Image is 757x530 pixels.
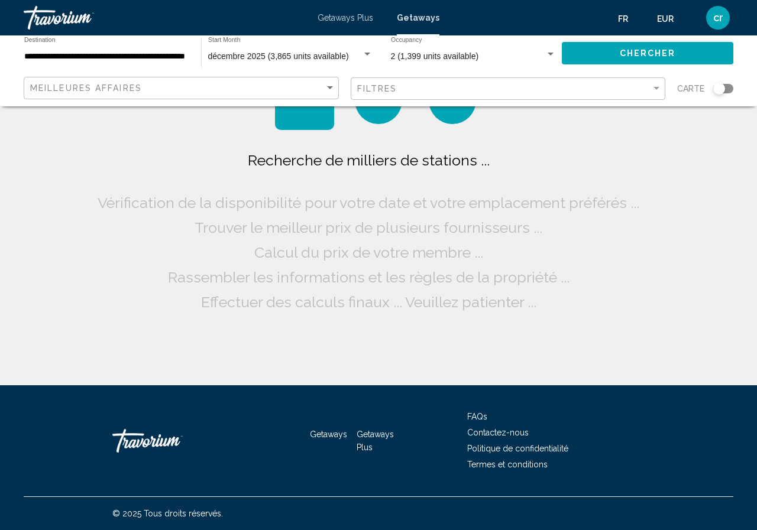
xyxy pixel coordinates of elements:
span: Chercher [620,49,676,58]
mat-select: Sort by [30,83,335,93]
span: Vérification de la disponibilité pour votre date et votre emplacement préférés ... [98,194,639,212]
span: Carte [677,80,704,97]
button: Chercher [562,42,733,64]
button: User Menu [703,5,733,30]
span: Meilleures affaires [30,83,142,93]
a: Getaways [397,13,439,22]
a: Getaways Plus [318,13,373,22]
span: Rassembler les informations et les règles de la propriété ... [168,268,570,286]
a: Getaways [310,430,347,439]
span: fr [618,14,628,24]
a: Termes et conditions [467,460,548,469]
a: Getaways Plus [357,430,394,452]
span: décembre 2025 (3,865 units available) [208,51,349,61]
a: Travorium [24,6,306,30]
a: Travorium [112,423,231,459]
button: Filter [351,77,666,101]
button: Change language [618,10,639,27]
span: Trouver le meilleur prix de plusieurs fournisseurs ... [195,219,542,236]
span: © 2025 Tous droits réservés. [112,509,223,518]
span: cr [713,12,723,24]
span: Recherche de milliers de stations ... [248,151,490,169]
span: Filtres [357,84,397,93]
a: FAQs [467,412,487,421]
span: EUR [657,14,674,24]
span: Effectuer des calculs finaux ... Veuillez patienter ... [201,293,536,311]
button: Change currency [657,10,685,27]
span: Calcul du prix de votre membre ... [254,243,483,261]
a: Politique de confidentialité [467,444,568,453]
a: Contactez-nous [467,428,529,437]
span: 2 (1,399 units available) [391,51,479,61]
